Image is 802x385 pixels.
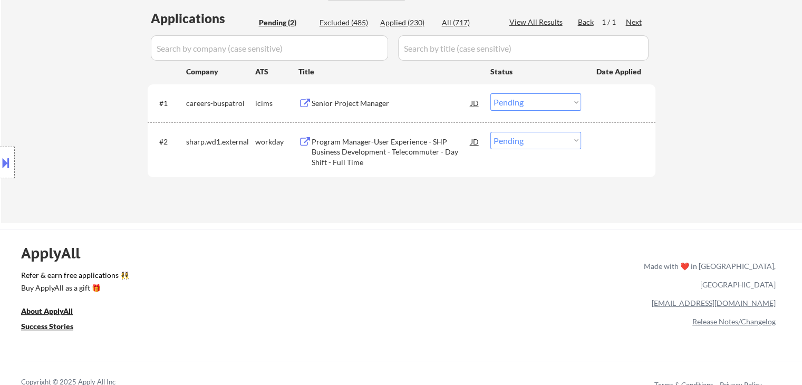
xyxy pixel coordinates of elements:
u: Success Stories [21,322,73,331]
div: sharp.wd1.external [186,137,255,147]
a: Success Stories [21,321,88,334]
div: Made with ❤️ in [GEOGRAPHIC_DATA], [GEOGRAPHIC_DATA] [640,257,776,294]
a: Refer & earn free applications 👯‍♀️ [21,272,423,283]
input: Search by company (case sensitive) [151,35,388,61]
div: Title [298,66,480,77]
div: Buy ApplyAll as a gift 🎁 [21,284,127,292]
a: [EMAIL_ADDRESS][DOMAIN_NAME] [652,299,776,307]
div: ATS [255,66,298,77]
div: View All Results [509,17,566,27]
div: Excluded (485) [320,17,372,28]
div: ApplyAll [21,244,92,262]
a: Release Notes/Changelog [692,317,776,326]
div: Applications [151,12,255,25]
div: Next [626,17,643,27]
u: About ApplyAll [21,306,73,315]
div: workday [255,137,298,147]
div: Applied (230) [380,17,433,28]
div: Date Applied [596,66,643,77]
div: Company [186,66,255,77]
div: JD [470,132,480,151]
div: Back [578,17,595,27]
a: About ApplyAll [21,306,88,319]
a: Buy ApplyAll as a gift 🎁 [21,283,127,296]
input: Search by title (case sensitive) [398,35,649,61]
div: careers-buspatrol [186,98,255,109]
div: Senior Project Manager [312,98,471,109]
div: icims [255,98,298,109]
div: Status [490,62,581,81]
div: Program Manager-User Experience - SHP Business Development - Telecommuter - Day Shift - Full Time [312,137,471,168]
div: All (717) [442,17,495,28]
div: Pending (2) [259,17,312,28]
div: 1 / 1 [602,17,626,27]
div: JD [470,93,480,112]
